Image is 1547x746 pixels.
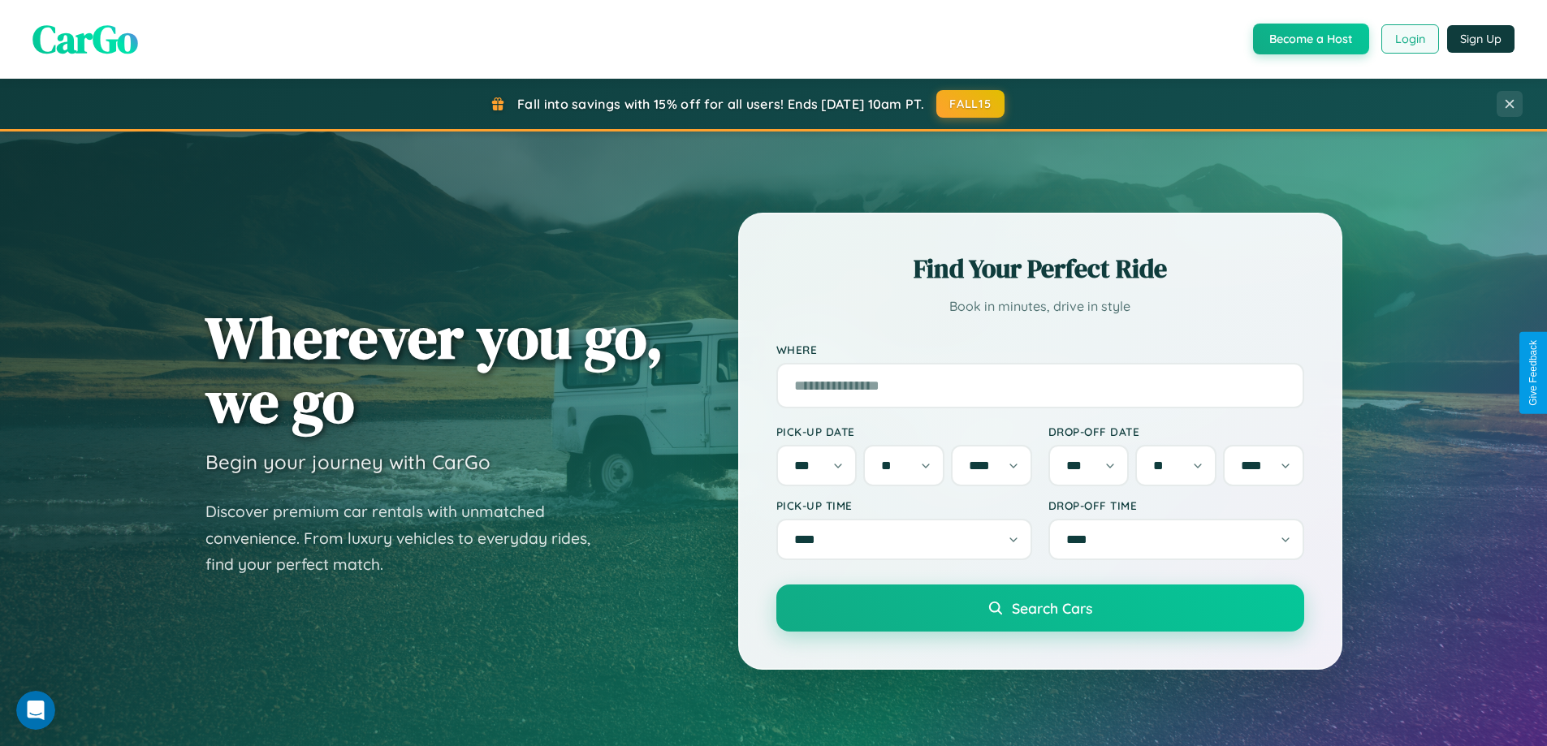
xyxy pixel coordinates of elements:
label: Where [776,343,1304,356]
h1: Wherever you go, we go [205,305,663,433]
iframe: Intercom live chat [16,691,55,730]
p: Book in minutes, drive in style [776,295,1304,318]
h3: Begin your journey with CarGo [205,450,490,474]
button: Search Cars [776,584,1304,632]
label: Drop-off Time [1048,498,1304,512]
span: Search Cars [1012,599,1092,617]
button: FALL15 [936,90,1005,118]
button: Become a Host [1253,24,1369,54]
span: CarGo [32,12,138,66]
label: Pick-up Time [776,498,1032,512]
button: Login [1381,24,1439,54]
div: Give Feedback [1528,340,1539,406]
p: Discover premium car rentals with unmatched convenience. From luxury vehicles to everyday rides, ... [205,498,611,578]
button: Sign Up [1447,25,1515,53]
h2: Find Your Perfect Ride [776,251,1304,287]
label: Drop-off Date [1048,425,1304,438]
span: Fall into savings with 15% off for all users! Ends [DATE] 10am PT. [517,96,924,112]
label: Pick-up Date [776,425,1032,438]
